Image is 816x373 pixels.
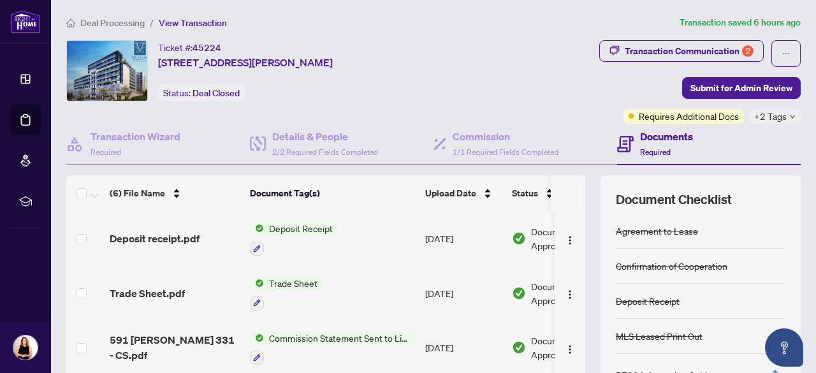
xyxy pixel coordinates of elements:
[250,221,338,256] button: Status IconDeposit Receipt
[640,147,671,157] span: Required
[616,329,703,343] div: MLS Leased Print Out
[640,129,693,144] h4: Documents
[91,147,121,157] span: Required
[512,186,538,200] span: Status
[682,77,801,99] button: Submit for Admin Review
[193,42,221,54] span: 45224
[565,235,575,245] img: Logo
[250,221,264,235] img: Status Icon
[616,191,732,208] span: Document Checklist
[531,279,610,307] span: Document Approved
[420,266,507,321] td: [DATE]
[158,84,245,101] div: Status:
[67,41,147,101] img: IMG-C12202255_1.jpg
[264,331,415,345] span: Commission Statement Sent to Listing Brokerage
[10,10,41,33] img: logo
[565,289,575,300] img: Logo
[272,147,378,157] span: 2/2 Required Fields Completed
[250,331,415,365] button: Status IconCommission Statement Sent to Listing Brokerage
[158,55,333,70] span: [STREET_ADDRESS][PERSON_NAME]
[512,231,526,245] img: Document Status
[453,129,558,144] h4: Commission
[250,276,323,311] button: Status IconTrade Sheet
[425,186,476,200] span: Upload Date
[66,18,75,27] span: home
[765,328,803,367] button: Open asap
[560,283,580,304] button: Logo
[754,109,787,124] span: +2 Tags
[531,224,610,252] span: Document Approved
[264,221,338,235] span: Deposit Receipt
[80,17,145,29] span: Deal Processing
[105,175,245,211] th: (6) File Name
[616,259,727,273] div: Confirmation of Cooperation
[110,231,200,246] span: Deposit receipt.pdf
[110,286,185,301] span: Trade Sheet.pdf
[264,276,323,290] span: Trade Sheet
[560,228,580,249] button: Logo
[789,113,796,120] span: down
[599,40,764,62] button: Transaction Communication2
[13,335,38,360] img: Profile Icon
[250,331,264,345] img: Status Icon
[512,340,526,355] img: Document Status
[680,15,801,30] article: Transaction saved 6 hours ago
[507,175,615,211] th: Status
[245,175,420,211] th: Document Tag(s)
[560,337,580,358] button: Logo
[512,286,526,300] img: Document Status
[616,224,698,238] div: Agreement to Lease
[272,129,378,144] h4: Details & People
[158,40,221,55] div: Ticket #:
[110,186,165,200] span: (6) File Name
[782,49,790,58] span: ellipsis
[639,109,739,123] span: Requires Additional Docs
[150,15,154,30] li: /
[91,129,180,144] h4: Transaction Wizard
[453,147,558,157] span: 1/1 Required Fields Completed
[420,211,507,266] td: [DATE]
[110,332,240,363] span: 591 [PERSON_NAME] 331 - CS.pdf
[193,87,240,99] span: Deal Closed
[616,294,680,308] div: Deposit Receipt
[625,41,754,61] div: Transaction Communication
[250,276,264,290] img: Status Icon
[159,17,227,29] span: View Transaction
[420,175,507,211] th: Upload Date
[531,333,610,362] span: Document Approved
[565,344,575,355] img: Logo
[690,78,792,98] span: Submit for Admin Review
[742,45,754,57] div: 2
